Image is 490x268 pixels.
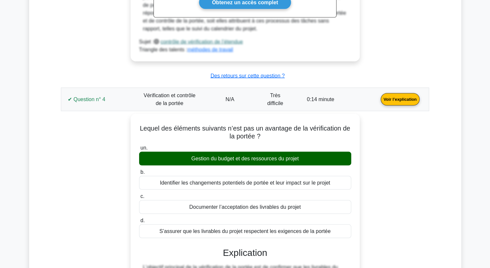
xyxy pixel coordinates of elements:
[140,145,148,151] span: un.
[378,96,422,102] a: Voir l’explication
[139,47,233,52] font: Triangle des talents :
[139,152,351,166] div: Gestion du budget et des ressources du projet
[210,73,285,79] a: Des retours sur cette question ?
[139,200,351,214] div: Documenter l’acceptation des livrables du projet
[139,224,351,238] div: S’assurer que les livrables du projet respectent les exigences de la portée
[143,247,347,259] h3: Explication
[140,218,145,223] span: d.
[140,193,144,199] span: c.
[139,39,243,45] font: Sujet :
[138,124,352,140] h5: Lequel des éléments suivants n’est pas un avantage de la vérification de la portée ?
[187,47,233,52] a: méthodes de travail
[139,176,351,190] div: Identifier les changements potentiels de portée et leur impact sur le projet
[160,39,243,45] a: contrôle de vérification de l’étendue
[140,169,145,175] span: b.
